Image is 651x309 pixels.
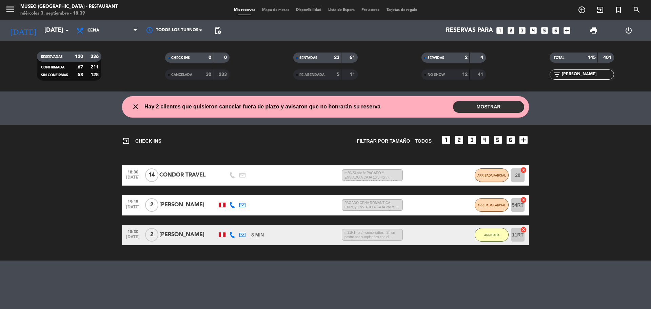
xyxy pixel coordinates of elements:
[124,227,141,235] span: 18:30
[124,168,141,176] span: 18:30
[214,26,222,35] span: pending_actions
[337,72,339,77] strong: 5
[467,135,477,145] i: looks_3
[505,135,516,145] i: looks_6
[132,103,140,111] i: close
[507,26,515,35] i: looks_two
[603,55,613,60] strong: 401
[87,28,99,33] span: Cena
[91,73,100,77] strong: 125
[63,26,71,35] i: arrow_drop_down
[383,8,421,12] span: Tarjetas de regalo
[159,201,217,209] div: [PERSON_NAME]
[299,73,324,77] span: RE AGENDADA
[561,71,614,78] input: Filtrar por nombre...
[477,203,506,207] span: ARRIBADA PARCIAL
[520,226,527,233] i: cancel
[20,3,118,10] div: Museo [GEOGRAPHIC_DATA] - Restaurant
[357,137,410,145] span: Filtrar por tamaño
[124,175,141,183] span: [DATE]
[122,137,130,145] i: exit_to_app
[171,56,190,60] span: CHECK INS
[75,54,83,59] strong: 120
[224,55,228,60] strong: 0
[462,72,468,77] strong: 12
[588,55,596,60] strong: 145
[358,8,383,12] span: Pre-acceso
[159,171,217,180] div: CONDOR TRAVEL
[145,168,158,182] span: 14
[41,66,64,69] span: CONFIRMADA
[465,55,468,60] strong: 2
[41,55,63,59] span: RESERVADAS
[5,4,15,14] i: menu
[5,4,15,17] button: menu
[495,26,504,35] i: looks_one
[259,8,293,12] span: Mapa de mesas
[20,10,118,17] div: miércoles 3. septiembre - 18:39
[350,72,356,77] strong: 11
[171,73,192,77] span: CANCELADA
[342,169,403,181] span: m20-23 <br /> PAGADO Y ENVIADO A CAJA 16/8 <br /> VOUCHER ENVIADO A CAJA 16/7 <br /> Solicitud de...
[475,168,509,182] button: ARRIBADA PARCIAL
[563,26,571,35] i: add_box
[41,74,68,77] span: SIN CONFIRMAR
[299,56,317,60] span: SENTADAS
[342,229,403,241] span: m11RT<br /> cumpleaños | Si, un postre por cumpleaños con el nombre de "Feliz Cumpleaños Mamá Fema"
[342,199,403,211] span: PAGADO CENA ROMÁNTICA 01/09. y ENVIADO A CAJA <br /> De preferencia en terraza del rooftoop ubica...
[479,135,490,145] i: looks_4
[480,55,485,60] strong: 4
[124,235,141,243] span: [DATE]
[293,8,325,12] span: Disponibilidad
[553,70,561,79] i: filter_list
[122,137,161,145] span: CHECK INS
[145,198,158,212] span: 2
[453,101,524,113] button: MOSTRAR
[484,233,499,237] span: ARRIBADA
[518,26,527,35] i: looks_3
[91,54,100,59] strong: 336
[554,56,564,60] span: TOTAL
[551,26,560,35] i: looks_6
[625,26,633,35] i: power_settings_new
[475,198,509,212] button: ARRIBADA PARCIAL
[596,6,604,14] i: exit_to_app
[334,55,339,60] strong: 23
[251,231,264,239] span: 8 MIN
[614,6,623,14] i: turned_in_not
[520,197,527,203] i: cancel
[529,26,538,35] i: looks_4
[209,55,211,60] strong: 0
[78,65,83,69] strong: 67
[415,137,432,145] span: TODOS
[520,167,527,173] i: cancel
[578,6,586,14] i: add_circle_outline
[145,228,158,242] span: 2
[350,55,356,60] strong: 61
[475,228,509,242] button: ARRIBADA
[446,27,493,34] span: Reservas para
[540,26,549,35] i: looks_5
[518,135,529,145] i: add_box
[428,73,445,77] span: NO SHOW
[144,102,380,111] span: Hay 2 clientes que quisieron cancelar fuera de plazo y avisaron que no honrarán su reserva
[478,72,485,77] strong: 41
[159,230,217,239] div: [PERSON_NAME]
[124,205,141,213] span: [DATE]
[492,135,503,145] i: looks_5
[124,198,141,205] span: 19:15
[633,6,641,14] i: search
[441,135,452,145] i: looks_one
[206,72,211,77] strong: 30
[231,8,259,12] span: Mis reservas
[454,135,465,145] i: looks_two
[78,73,83,77] strong: 53
[590,26,598,35] span: print
[91,65,100,69] strong: 211
[5,23,41,38] i: [DATE]
[219,72,228,77] strong: 233
[325,8,358,12] span: Lista de Espera
[428,56,444,60] span: SERVIDAS
[611,20,646,41] div: LOG OUT
[477,173,506,177] span: ARRIBADA PARCIAL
